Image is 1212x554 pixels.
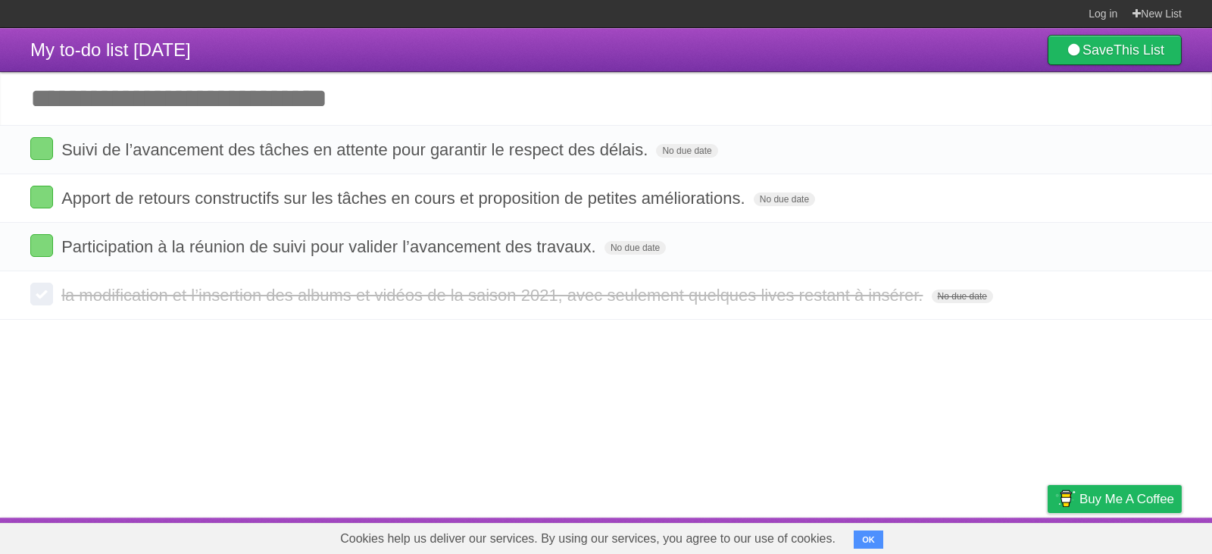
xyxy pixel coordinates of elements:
[30,186,53,208] label: Done
[976,521,1010,550] a: Terms
[1048,485,1182,513] a: Buy me a coffee
[30,39,191,60] span: My to-do list [DATE]
[854,531,883,549] button: OK
[1048,35,1182,65] a: SaveThis List
[30,234,53,257] label: Done
[30,283,53,305] label: Done
[604,241,666,255] span: No due date
[30,137,53,160] label: Done
[61,237,600,256] span: Participation à la réunion de suivi pour valider l’avancement des travaux.
[846,521,878,550] a: About
[1079,486,1174,512] span: Buy me a coffee
[1086,521,1182,550] a: Suggest a feature
[61,189,748,208] span: Apport de retours constructifs sur les tâches en cours et proposition de petites améliorations.
[656,144,717,158] span: No due date
[896,521,957,550] a: Developers
[61,286,926,305] span: la modification et l’insertion des albums et vidéos de la saison 2021, avec seulement quelques li...
[1028,521,1067,550] a: Privacy
[1055,486,1076,512] img: Buy me a coffee
[61,140,651,159] span: Suivi de l’avancement des tâches en attente pour garantir le respect des délais.
[754,192,815,206] span: No due date
[1114,42,1164,58] b: This List
[325,524,851,554] span: Cookies help us deliver our services. By using our services, you agree to our use of cookies.
[932,290,993,303] span: No due date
